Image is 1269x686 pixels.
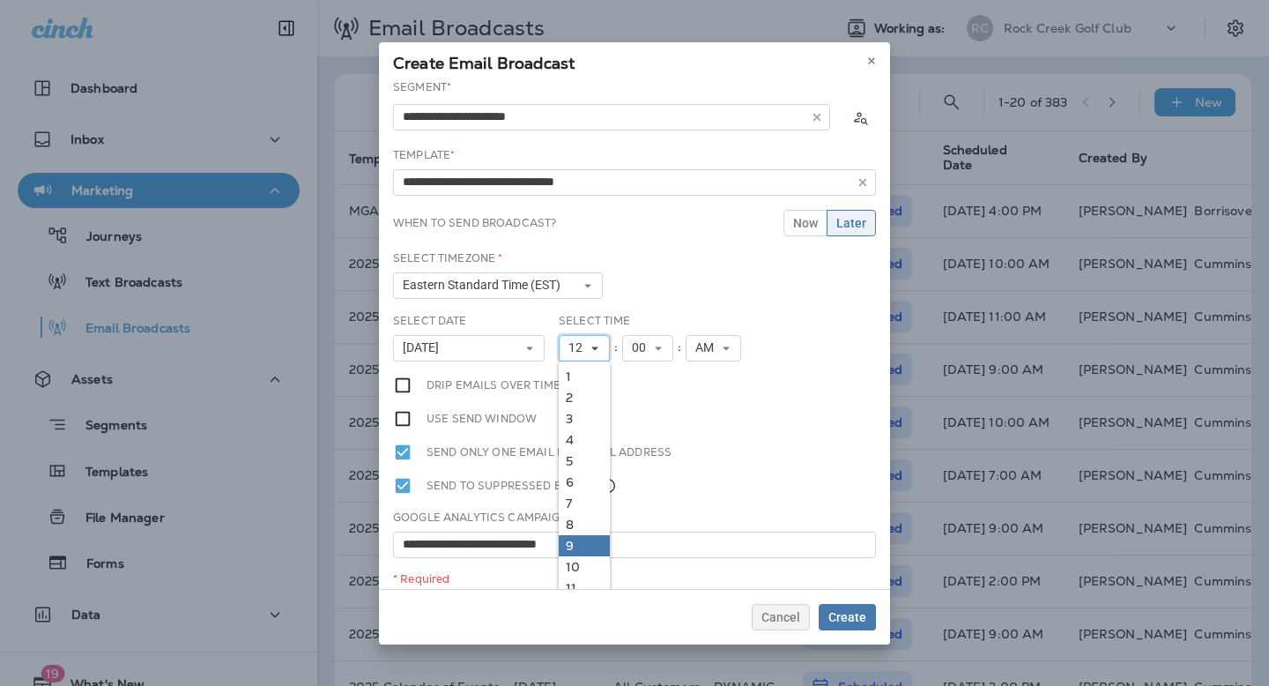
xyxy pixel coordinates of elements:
button: Calculate the estimated number of emails to be sent based on selected segment. (This could take a... [844,101,876,133]
label: Use send window [427,409,537,429]
a: 8 [559,514,610,535]
a: 7 [559,493,610,514]
span: Now [793,217,818,229]
a: 11 [559,578,610,599]
label: Select Time [559,314,631,328]
button: [DATE] [393,335,545,362]
span: Later [836,217,866,229]
label: Select Timezone [393,251,502,265]
span: AM [695,340,721,355]
label: Google Analytics Campaign Title [393,511,600,525]
a: 3 [559,408,610,429]
span: 12 [568,340,590,355]
label: Select Date [393,314,467,328]
a: 1 [559,366,610,387]
label: Send to suppressed emails. [427,476,617,496]
label: Drip emails over time [427,376,560,395]
div: Create Email Broadcast [379,42,890,79]
span: [DATE] [403,340,446,355]
button: Create [819,604,876,630]
div: : [673,335,686,362]
a: 4 [559,429,610,451]
button: Later [827,210,876,236]
div: : [610,335,622,362]
label: Segment [393,80,451,94]
button: Eastern Standard Time (EST) [393,272,603,299]
a: 2 [559,387,610,408]
span: Cancel [761,611,800,623]
a: 5 [559,451,610,472]
span: Eastern Standard Time (EST) [403,278,568,293]
span: 00 [632,340,653,355]
button: 12 [559,335,610,362]
label: When to send broadcast? [393,216,556,230]
span: Create [828,611,866,623]
a: 9 [559,535,610,556]
a: 6 [559,472,610,493]
a: 10 [559,556,610,578]
button: Now [783,210,827,236]
button: AM [686,335,741,362]
label: Template [393,148,455,162]
div: * Required [393,572,876,586]
button: 00 [622,335,673,362]
label: Send only one email per email address [427,443,672,462]
button: Cancel [752,604,810,630]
